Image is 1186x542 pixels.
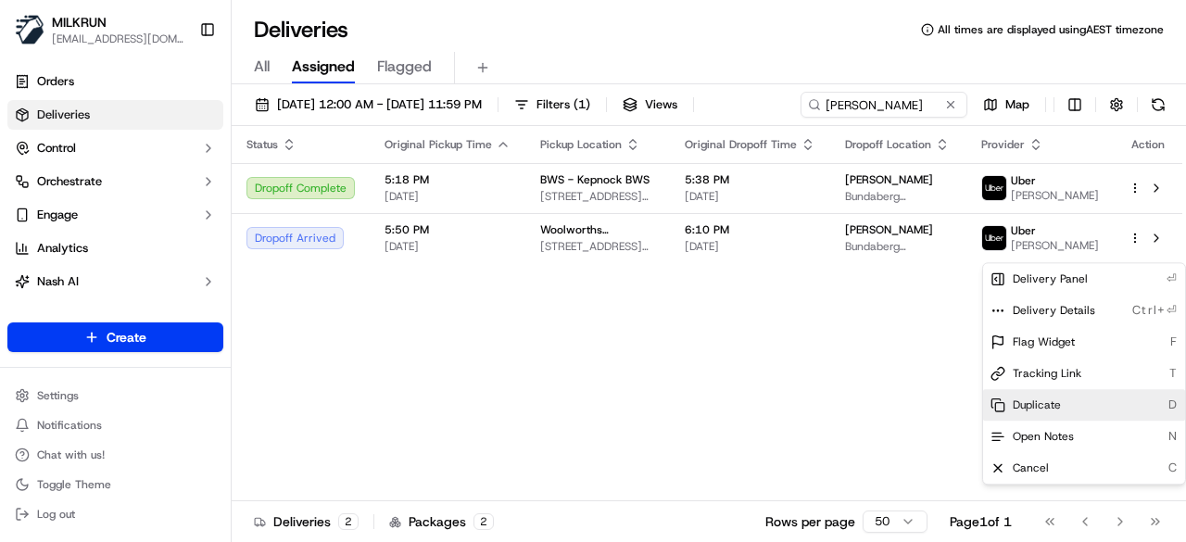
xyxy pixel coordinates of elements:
[1013,366,1081,381] span: Tracking Link
[1169,365,1178,382] span: T
[1168,428,1178,445] span: N
[1013,397,1061,412] span: Duplicate
[1013,460,1049,475] span: Cancel
[1167,271,1178,287] span: ⏎
[1168,397,1178,413] span: D
[1013,303,1095,318] span: Delivery Details
[1013,334,1075,349] span: Flag Widget
[1168,460,1178,476] span: C
[1170,334,1178,350] span: F
[1013,429,1074,444] span: Open Notes
[1132,302,1178,319] span: Ctrl+⏎
[1013,271,1088,286] span: Delivery Panel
